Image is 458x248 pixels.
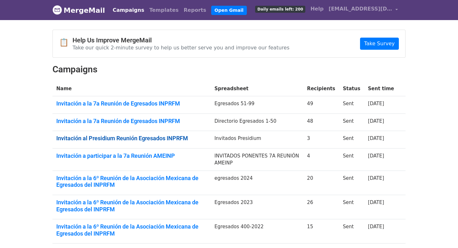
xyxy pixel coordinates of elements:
[360,38,399,50] a: Take Survey
[339,219,364,244] td: Sent
[368,101,384,106] a: [DATE]
[147,4,181,17] a: Templates
[73,44,289,51] p: Take our quick 2-minute survey to help us better serve you and improve our features
[426,217,458,248] div: Widget de chat
[52,4,105,17] a: MergeMail
[211,113,303,131] td: Directorio Egresados 1-50
[253,3,308,15] a: Daily emails left: 200
[368,200,384,205] a: [DATE]
[303,81,339,96] th: Recipients
[211,131,303,149] td: Invitados Presidium
[211,96,303,114] td: Egresados 51-99
[368,224,384,230] a: [DATE]
[303,96,339,114] td: 49
[56,135,207,142] a: Invitación al Presidium Reunión Egresados INPRFM
[56,152,207,159] a: Invitación a participar a la 7a Reunión AMEINP
[339,148,364,171] td: Sent
[426,217,458,248] iframe: Chat Widget
[368,175,384,181] a: [DATE]
[368,118,384,124] a: [DATE]
[308,3,326,15] a: Help
[211,219,303,244] td: Egresados 400-2022
[364,81,398,96] th: Sent time
[255,6,305,13] span: Daily emails left: 200
[211,171,303,195] td: egresados 2024
[211,195,303,219] td: Egresados 2023
[303,195,339,219] td: 26
[326,3,400,18] a: [EMAIL_ADDRESS][DOMAIN_NAME]
[52,5,62,15] img: MergeMail logo
[339,81,364,96] th: Status
[56,199,207,213] a: Invitación a la 6º Reunión de la Asociación Mexicana de Egresados del INPRFM
[211,148,303,171] td: INVITADOS PONENTES 7A REUNIÓN AMEINP
[73,36,289,44] h4: Help Us Improve MergeMail
[339,131,364,149] td: Sent
[56,100,207,107] a: Invitación a la 7a Reunión de Egresados INPRFM
[56,118,207,125] a: Invitación a la 7a Reunión de Egresados INPRFM
[303,131,339,149] td: 3
[303,171,339,195] td: 20
[303,148,339,171] td: 4
[368,153,384,159] a: [DATE]
[56,223,207,237] a: Invitación a la 6º Reunión de la Asociación Mexicana de Egresados del INPRFM
[52,81,211,96] th: Name
[211,81,303,96] th: Spreadsheet
[59,38,73,47] span: 📋
[211,6,246,15] a: Open Gmail
[52,64,406,75] h2: Campaigns
[339,113,364,131] td: Sent
[303,219,339,244] td: 15
[56,175,207,188] a: Invitación a la 6º Reunión de la Asociación Mexicana de Egresados del INPRFM
[339,96,364,114] td: Sent
[303,113,339,131] td: 48
[339,171,364,195] td: Sent
[110,4,147,17] a: Campaigns
[329,5,392,13] span: [EMAIL_ADDRESS][DOMAIN_NAME]
[181,4,209,17] a: Reports
[368,135,384,141] a: [DATE]
[339,195,364,219] td: Sent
